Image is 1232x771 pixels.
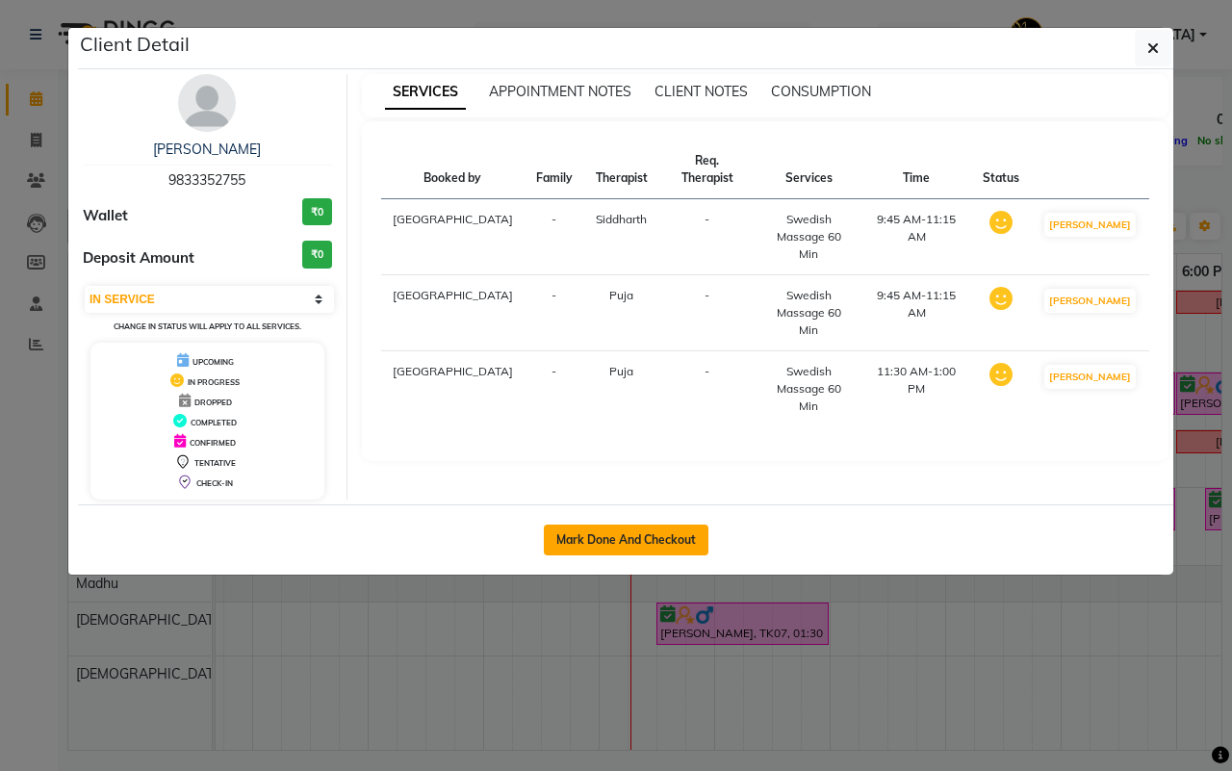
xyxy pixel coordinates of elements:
td: - [659,275,756,351]
td: - [525,275,584,351]
span: Siddharth [596,212,647,226]
div: Swedish Massage 60 Min [767,211,851,263]
td: - [659,199,756,275]
small: Change in status will apply to all services. [114,321,301,331]
span: APPOINTMENT NOTES [489,83,631,100]
th: Req. Therapist [659,141,756,199]
td: - [525,351,584,427]
h3: ₹0 [302,198,332,226]
span: TENTATIVE [194,458,236,468]
th: Therapist [584,141,659,199]
span: 9833352755 [168,171,245,189]
span: CHECK-IN [196,478,233,488]
img: avatar [178,74,236,132]
span: Wallet [83,205,128,227]
th: Status [971,141,1031,199]
td: [GEOGRAPHIC_DATA] [381,275,525,351]
td: - [659,351,756,427]
span: UPCOMING [192,357,234,367]
button: Mark Done And Checkout [544,525,708,555]
div: Swedish Massage 60 Min [767,363,851,415]
td: [GEOGRAPHIC_DATA] [381,199,525,275]
td: 9:45 AM-11:15 AM [862,199,971,275]
div: Swedish Massage 60 Min [767,287,851,339]
th: Family [525,141,584,199]
th: Booked by [381,141,525,199]
span: DROPPED [194,398,232,407]
span: Deposit Amount [83,247,194,270]
span: Puja [609,364,633,378]
td: 11:30 AM-1:00 PM [862,351,971,427]
span: CONSUMPTION [771,83,871,100]
td: 9:45 AM-11:15 AM [862,275,971,351]
td: - [525,199,584,275]
span: COMPLETED [191,418,237,427]
button: [PERSON_NAME] [1044,289,1136,313]
span: CONFIRMED [190,438,236,448]
td: [GEOGRAPHIC_DATA] [381,351,525,427]
th: Time [862,141,971,199]
span: CLIENT NOTES [654,83,748,100]
span: SERVICES [385,75,466,110]
a: [PERSON_NAME] [153,141,261,158]
h5: Client Detail [80,30,190,59]
span: Puja [609,288,633,302]
h3: ₹0 [302,241,332,269]
th: Services [756,141,862,199]
button: [PERSON_NAME] [1044,365,1136,389]
button: [PERSON_NAME] [1044,213,1136,237]
span: IN PROGRESS [188,377,240,387]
